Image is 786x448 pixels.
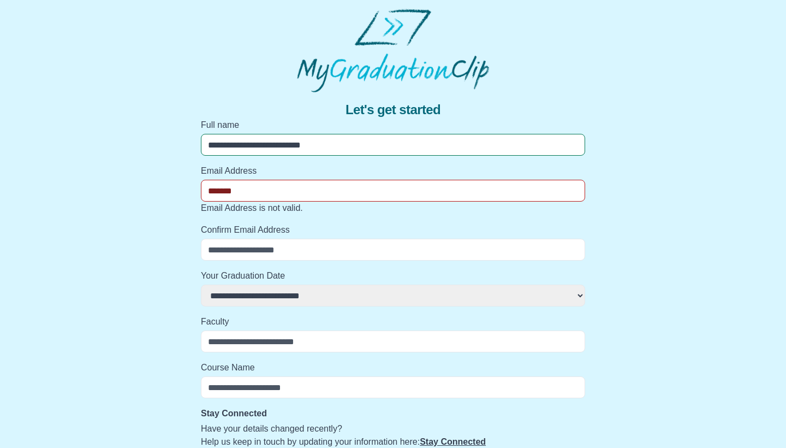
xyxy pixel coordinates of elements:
[201,164,585,178] label: Email Address
[201,223,585,237] label: Confirm Email Address
[201,409,267,418] strong: Stay Connected
[201,269,585,282] label: Your Graduation Date
[201,119,585,132] label: Full name
[201,315,585,328] label: Faculty
[201,203,303,213] span: Email Address is not valid.
[420,437,486,446] a: Stay Connected
[346,101,440,119] span: Let's get started
[201,361,585,374] label: Course Name
[297,9,489,92] img: MyGraduationClip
